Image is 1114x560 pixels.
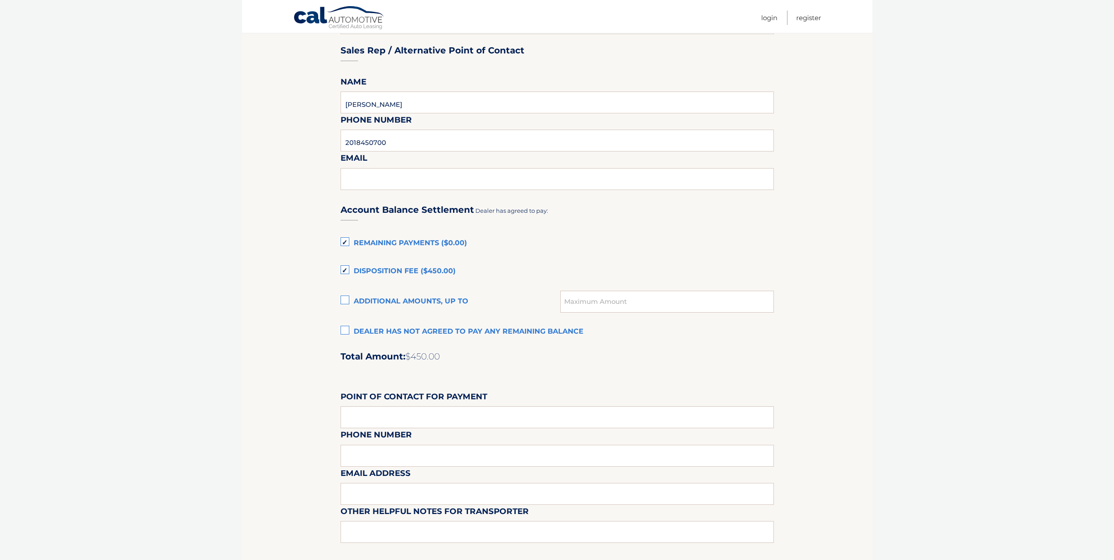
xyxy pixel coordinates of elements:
input: Maximum Amount [560,291,773,313]
label: Disposition Fee ($450.00) [341,263,774,280]
h3: Account Balance Settlement [341,204,474,215]
a: Cal Automotive [293,6,385,31]
label: Point of Contact for Payment [341,390,487,406]
label: Email [341,151,367,168]
h3: Sales Rep / Alternative Point of Contact [341,45,524,56]
label: Other helpful notes for transporter [341,505,529,521]
label: Additional amounts, up to [341,293,561,310]
label: Name [341,75,366,92]
label: Remaining Payments ($0.00) [341,235,774,252]
label: Email Address [341,467,411,483]
span: Dealer has agreed to pay: [475,207,548,214]
a: Register [796,11,821,25]
a: Login [761,11,777,25]
span: $450.00 [405,351,440,362]
label: Dealer has not agreed to pay any remaining balance [341,323,774,341]
label: Phone Number [341,113,412,130]
h2: Total Amount: [341,351,774,362]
